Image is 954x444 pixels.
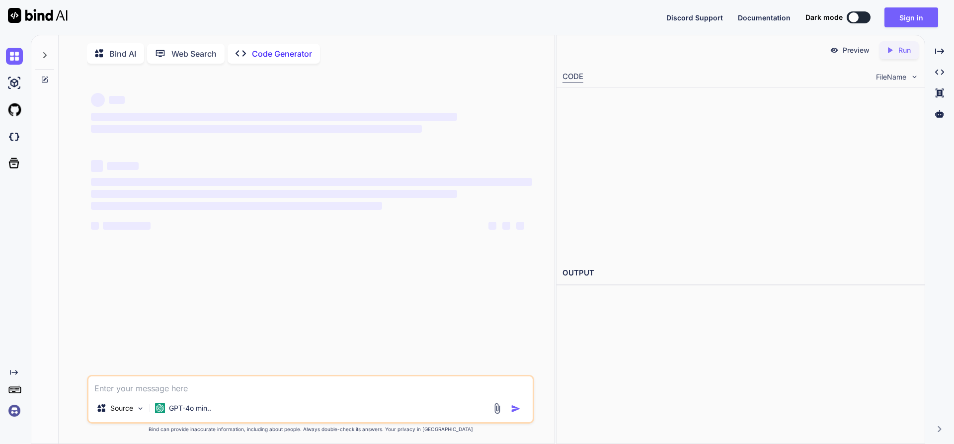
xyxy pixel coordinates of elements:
img: preview [830,46,839,55]
span: ‌ [91,113,457,121]
img: chat [6,48,23,65]
h2: OUTPUT [556,262,925,285]
img: ai-studio [6,75,23,91]
span: ‌ [91,202,382,210]
span: ‌ [91,160,103,172]
span: Discord Support [666,13,723,22]
div: CODE [562,71,583,83]
p: Code Generator [252,48,312,60]
span: ‌ [516,222,524,230]
span: ‌ [488,222,496,230]
img: githubLight [6,101,23,118]
img: chevron down [910,73,919,81]
button: Discord Support [666,12,723,23]
span: ‌ [91,125,422,133]
span: Dark mode [805,12,843,22]
img: Bind AI [8,8,68,23]
button: Documentation [738,12,791,23]
p: Web Search [171,48,217,60]
span: ‌ [107,162,139,170]
span: ‌ [91,190,457,198]
img: darkCloudIdeIcon [6,128,23,145]
span: Documentation [738,13,791,22]
span: FileName [876,72,906,82]
img: attachment [491,403,503,414]
p: GPT-4o min.. [169,403,211,413]
span: ‌ [91,93,105,107]
span: ‌ [91,178,532,186]
p: Preview [843,45,870,55]
img: Pick Models [136,404,145,413]
p: Source [110,403,133,413]
img: signin [6,402,23,419]
span: ‌ [103,222,151,230]
img: GPT-4o mini [155,403,165,413]
button: Sign in [884,7,938,27]
span: ‌ [91,222,99,230]
p: Bind AI [109,48,136,60]
img: icon [511,404,521,414]
p: Bind can provide inaccurate information, including about people. Always double-check its answers.... [87,426,534,433]
p: Run [898,45,911,55]
span: ‌ [109,96,125,104]
span: ‌ [502,222,510,230]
